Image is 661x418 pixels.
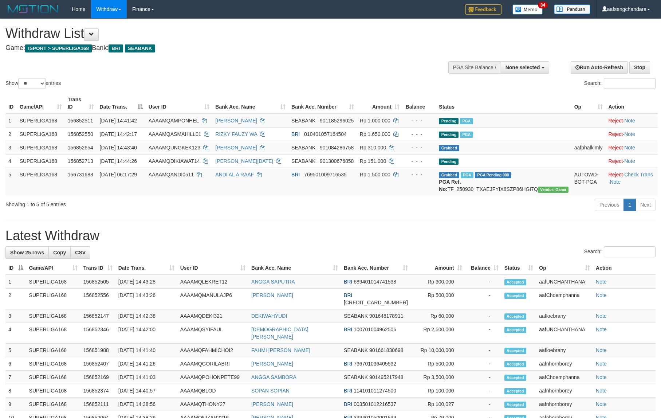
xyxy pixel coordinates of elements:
[115,357,177,371] td: [DATE] 14:41:26
[5,4,61,15] img: MOTION_logo.png
[405,117,433,124] div: - - -
[609,172,623,177] a: Reject
[536,398,593,411] td: aafnhornborey
[505,65,540,70] span: None selected
[609,158,623,164] a: Reject
[100,158,137,164] span: [DATE] 14:44:26
[26,323,80,344] td: SUPERLIGA168
[360,172,390,177] span: Rp 1.500.000
[405,130,433,138] div: - - -
[251,292,293,298] a: [PERSON_NAME]
[115,323,177,344] td: [DATE] 14:42:00
[465,261,501,275] th: Balance: activate to sort column ascending
[291,145,315,151] span: SEABANK
[177,275,248,289] td: AAAAMQLEKRET12
[439,118,459,124] span: Pending
[536,323,593,344] td: aafUNCHANTHANA
[344,279,352,285] span: BRI
[5,141,17,154] td: 3
[536,371,593,384] td: aafChoemphanna
[604,246,656,257] input: Search:
[5,275,26,289] td: 1
[304,172,347,177] span: Copy 769501009716535 to clipboard
[17,168,65,196] td: SUPERLIGA168
[584,78,656,89] label: Search:
[109,44,123,52] span: BRI
[411,398,465,411] td: Rp 100,027
[48,246,71,259] a: Copy
[251,313,287,319] a: DEKIWAHYUDI
[571,93,606,114] th: Op: activate to sort column ascending
[80,275,115,289] td: 156852505
[411,371,465,384] td: Rp 3,500,000
[251,279,295,285] a: ANGGA SAPUTRA
[5,114,17,128] td: 1
[26,261,80,275] th: Game/API: activate to sort column ascending
[177,289,248,309] td: AAAAMQMANULAJP6
[251,388,290,394] a: SOPAN SOPIAN
[80,398,115,411] td: 156852111
[215,118,257,124] a: [PERSON_NAME]
[465,398,501,411] td: -
[80,344,115,357] td: 156851988
[369,374,403,380] span: Copy 901495217948 to clipboard
[115,344,177,357] td: [DATE] 14:41:40
[571,141,606,154] td: aafphalkimly
[360,158,386,164] span: Rp 151.000
[606,127,658,141] td: ·
[115,398,177,411] td: [DATE] 14:38:56
[115,275,177,289] td: [DATE] 14:43:28
[288,93,357,114] th: Bank Acc. Number: activate to sort column ascending
[536,309,593,323] td: aafloebrany
[177,323,248,344] td: AAAAMQSYIFAUL
[624,145,635,151] a: Note
[251,401,293,407] a: [PERSON_NAME]
[125,44,155,52] span: SEABANK
[18,78,46,89] select: Showentries
[536,261,593,275] th: Op: activate to sort column ascending
[5,44,433,52] h4: Game: Bank:
[5,384,26,398] td: 8
[504,388,526,394] span: Accepted
[369,313,403,319] span: Copy 901648178911 to clipboard
[596,401,607,407] a: Note
[26,357,80,371] td: SUPERLIGA168
[177,371,248,384] td: AAAAMQPOHONPETE99
[604,78,656,89] input: Search:
[215,158,273,164] a: [PERSON_NAME][DATE]
[501,261,536,275] th: Status: activate to sort column ascending
[436,93,571,114] th: Status
[80,357,115,371] td: 156852407
[596,279,607,285] a: Note
[291,131,300,137] span: BRI
[405,171,433,178] div: - - -
[97,93,146,114] th: Date Trans.: activate to sort column descending
[501,61,549,74] button: None selected
[504,327,526,333] span: Accepted
[504,293,526,299] span: Accepted
[595,199,624,211] a: Previous
[354,388,396,394] span: Copy 114101011274500 to clipboard
[624,158,635,164] a: Note
[460,132,473,138] span: Marked by aafsengchandara
[17,114,65,128] td: SUPERLIGA168
[26,289,80,309] td: SUPERLIGA168
[291,172,300,177] span: BRI
[411,323,465,344] td: Rp 2,500,000
[402,93,436,114] th: Balance
[115,384,177,398] td: [DATE] 14:40:57
[177,398,248,411] td: AAAAMQTHONY27
[357,93,402,114] th: Amount: activate to sort column ascending
[5,246,49,259] a: Show 25 rows
[26,398,80,411] td: SUPERLIGA168
[369,347,403,353] span: Copy 901661830698 to clipboard
[65,93,97,114] th: Trans ID: activate to sort column ascending
[177,357,248,371] td: AAAAMQGORILABRI
[291,158,315,164] span: SEABANK
[448,61,501,74] div: PGA Site Balance /
[5,289,26,309] td: 2
[344,313,368,319] span: SEABANK
[212,93,288,114] th: Bank Acc. Name: activate to sort column ascending
[100,172,137,177] span: [DATE] 06:17:29
[465,289,501,309] td: -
